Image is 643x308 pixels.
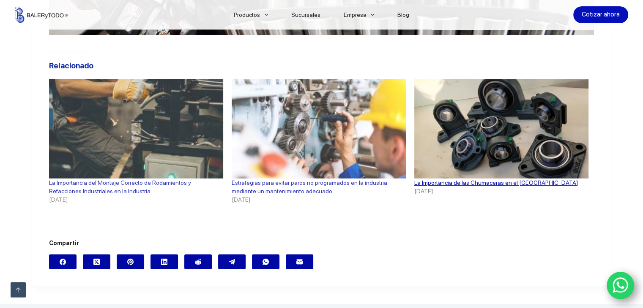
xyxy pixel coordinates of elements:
a: LinkedIn [150,254,178,269]
a: Telegram [218,254,246,269]
a: La Importancia de las Chumaceras en el [GEOGRAPHIC_DATA] [414,179,578,186]
img: Balerytodo [15,7,68,23]
a: La Importancia de las Chumaceras en el Sector Industrial [414,79,588,178]
a: Reddit [184,254,212,269]
a: WhatsApp [252,254,279,269]
a: Facebook [49,254,77,269]
a: Estrategias para evitar paros no programados en la industria mediante un mantenimiento adecuado [232,79,406,178]
a: WhatsApp [607,272,635,300]
time: [DATE] [49,195,223,204]
em: Relacionado [49,52,93,70]
a: Correo electrónico [286,254,313,269]
a: X (Twitter) [83,254,110,269]
time: [DATE] [232,195,406,204]
a: La Importancia del Montaje Correcto de Rodamientos y Refacciones Industriales en la Industria [49,179,191,195]
a: La Importancia del Montaje Correcto de Rodamientos y Refacciones Industriales en la Industria [49,79,223,178]
a: Cotizar ahora [573,6,628,23]
span: Compartir [49,238,594,248]
time: [DATE] [414,187,588,195]
a: Ir arriba [11,282,26,297]
a: Pinterest [117,254,144,269]
a: Estrategias para evitar paros no programados en la industria mediante un mantenimiento adecuado [232,179,387,195]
